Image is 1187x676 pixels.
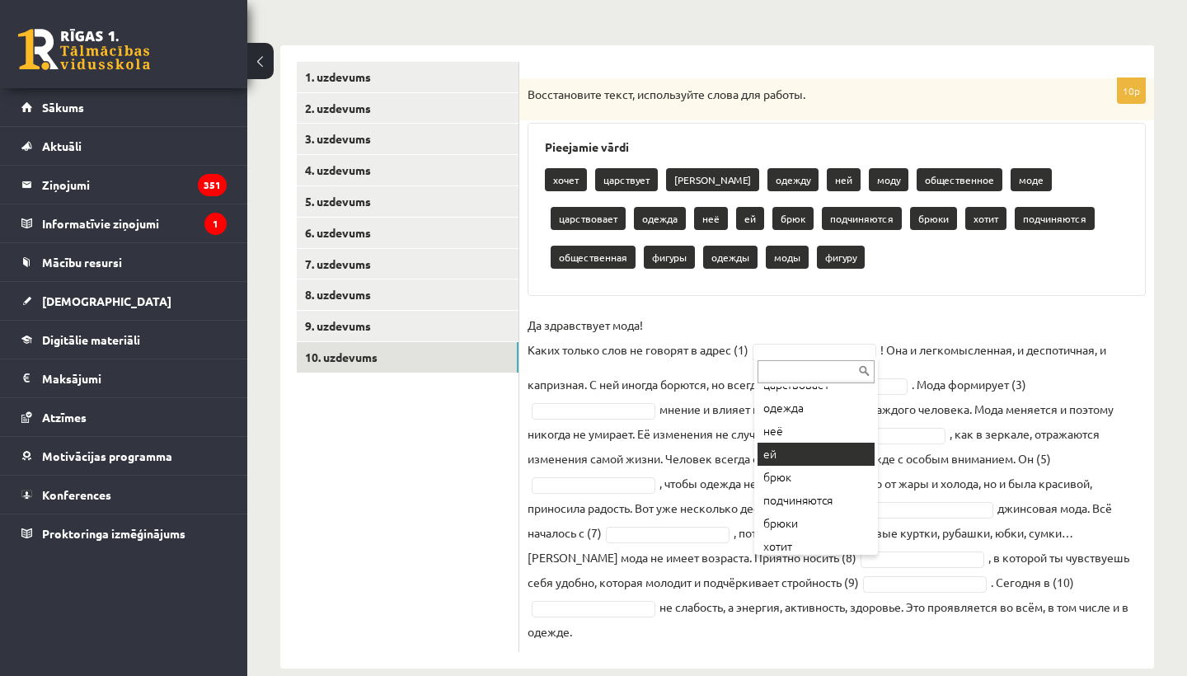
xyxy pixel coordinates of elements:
div: брюки [758,512,875,535]
div: ей [758,443,875,466]
div: одежда [758,397,875,420]
div: подчиняются [758,489,875,512]
div: неё [758,420,875,443]
div: хотит [758,535,875,558]
div: брюк [758,466,875,489]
